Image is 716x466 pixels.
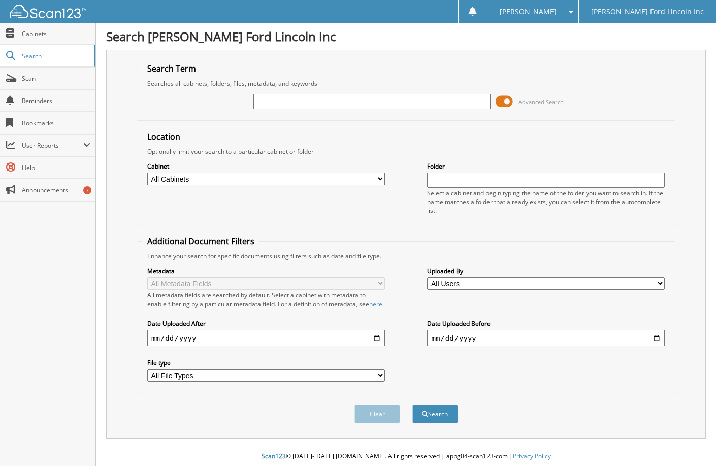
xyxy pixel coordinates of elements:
[22,96,90,105] span: Reminders
[22,119,90,127] span: Bookmarks
[591,9,704,15] span: [PERSON_NAME] Ford Lincoln Inc
[147,330,385,346] input: start
[518,98,564,106] span: Advanced Search
[22,52,89,60] span: Search
[147,319,385,328] label: Date Uploaded After
[147,358,385,367] label: File type
[513,452,551,460] a: Privacy Policy
[427,319,665,328] label: Date Uploaded Before
[22,74,90,83] span: Scan
[412,405,458,423] button: Search
[147,267,385,275] label: Metadata
[147,291,385,308] div: All metadata fields are searched by default. Select a cabinet with metadata to enable filtering b...
[106,28,706,45] h1: Search [PERSON_NAME] Ford Lincoln Inc
[83,186,91,194] div: 7
[427,330,665,346] input: end
[142,147,670,156] div: Optionally limit your search to a particular cabinet or folder
[22,186,90,194] span: Announcements
[147,162,385,171] label: Cabinet
[22,163,90,172] span: Help
[142,63,201,74] legend: Search Term
[142,79,670,88] div: Searches all cabinets, folders, files, metadata, and keywords
[142,236,259,247] legend: Additional Document Filters
[500,9,557,15] span: [PERSON_NAME]
[427,189,665,215] div: Select a cabinet and begin typing the name of the folder you want to search in. If the name match...
[262,452,286,460] span: Scan123
[22,29,90,38] span: Cabinets
[10,5,86,18] img: scan123-logo-white.svg
[142,252,670,260] div: Enhance your search for specific documents using filters such as date and file type.
[369,299,382,308] a: here
[142,131,185,142] legend: Location
[427,162,665,171] label: Folder
[22,141,83,150] span: User Reports
[427,267,665,275] label: Uploaded By
[354,405,400,423] button: Clear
